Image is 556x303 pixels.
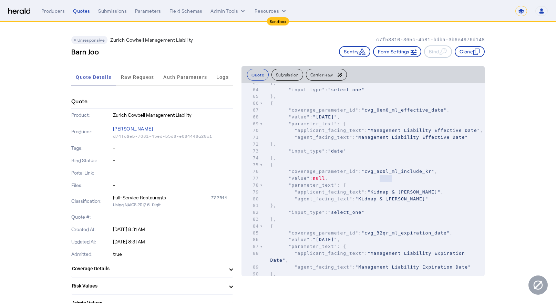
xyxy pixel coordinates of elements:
div: Full-Service Restaurants [113,194,166,201]
div: 76 [241,168,260,175]
div: 64 [241,86,260,93]
span: Carrier Raw [310,73,333,77]
p: Quote #: [71,213,112,220]
div: 87 [241,243,260,250]
div: Quotes [73,8,90,14]
span: : [270,87,364,92]
button: Resources dropdown menu [255,8,287,14]
span: : , [270,230,453,236]
p: - [113,213,234,220]
div: 67 [241,107,260,114]
div: 85 [241,230,260,237]
span: "value" [288,237,310,242]
button: Submission [271,69,303,81]
div: 83 [241,216,260,223]
span: : , [270,251,468,263]
span: "applicant_facing_text" [295,251,364,256]
span: : , [270,176,328,181]
span: : [270,135,468,140]
span: : [270,264,471,270]
span: Raw Request [121,75,154,80]
div: 78 [241,182,260,189]
span: : , [270,114,340,119]
div: 69 [241,121,260,127]
div: 73 [241,148,260,155]
div: Submissions [98,8,127,14]
div: 71 [241,134,260,141]
span: : , [270,189,443,195]
span: "input_type" [288,87,325,92]
span: Auth Parameters [163,75,207,80]
mat-panel-title: Risk Values [72,282,224,290]
div: 74 [241,155,260,161]
p: c7f53810-365c-4b81-bdba-3b6e4976d148 [376,36,485,43]
span: "coverage_parameter_id" [288,230,358,236]
span: null [313,176,325,181]
span: { [270,162,273,167]
span: "coverage_parameter_id" [288,107,358,113]
span: "cvg_32qr_ml_expiration_date" [361,230,450,236]
div: 68 [241,114,260,121]
mat-panel-title: Coverage Details [72,265,224,272]
span: "agent_facing_text" [295,196,352,201]
span: }, [270,217,276,222]
p: - [113,169,234,176]
p: [DATE] 8:31 AM [113,238,234,245]
div: 722511 [211,194,233,201]
span: "[DATE]" [313,114,337,119]
mat-expansion-panel-header: Coverage Details [71,260,233,277]
span: "select_one" [328,87,364,92]
p: Using NAICS 2017 6-Digit [113,201,234,208]
span: "cvg_0em0_ml_effective_date" [361,107,446,113]
span: "agent_facing_text" [295,264,352,270]
div: 79 [241,189,260,196]
span: "applicant_facing_text" [295,128,364,133]
p: Classification: [71,198,112,205]
span: }, [270,80,276,85]
div: 88 [241,250,260,257]
span: "Kidnap & [PERSON_NAME]" [356,196,429,201]
span: "value" [288,114,310,119]
div: 70 [241,127,260,134]
span: }, [270,155,276,160]
p: Admitted: [71,251,112,258]
div: Parameters [135,8,161,14]
div: 75 [241,161,260,168]
button: Carrier Raw [306,69,347,81]
p: d74fc2eb-7631-45ed-b5d8-e684448a20c1 [113,134,234,139]
span: "agent_facing_text" [295,135,352,140]
p: true [113,251,234,258]
div: 90 [241,271,260,278]
span: "cvg_ao0l_ml_include_kr" [361,169,434,174]
span: }, [270,271,276,276]
span: : { [270,121,346,126]
span: }, [270,94,276,99]
div: Producers [41,8,65,14]
p: - [113,145,234,151]
span: "Management Liability Effective Date" [368,128,480,133]
div: 84 [241,223,260,230]
h3: Barn Joo [71,47,99,56]
p: Updated At: [71,238,112,245]
span: "Kidnap & [PERSON_NAME]" [368,189,441,195]
div: 66 [241,100,260,107]
p: Created At: [71,226,112,233]
div: 86 [241,236,260,243]
button: Bind [424,45,452,58]
div: 81 [241,202,260,209]
p: Producer: [71,128,112,135]
span: Quote Details [76,75,111,80]
p: - [113,182,234,189]
span: : , [270,169,437,174]
div: Sandbox [267,17,289,25]
p: Files: [71,182,112,189]
div: 72 [241,141,260,148]
span: "applicant_facing_text" [295,189,364,195]
span: "Management Liability Expiration Date" [356,264,471,270]
div: 77 [241,175,260,182]
div: 82 [241,209,260,216]
span: : , [270,128,483,133]
span: : , [270,107,450,113]
span: "select_one" [328,210,364,215]
span: "input_type" [288,148,325,154]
